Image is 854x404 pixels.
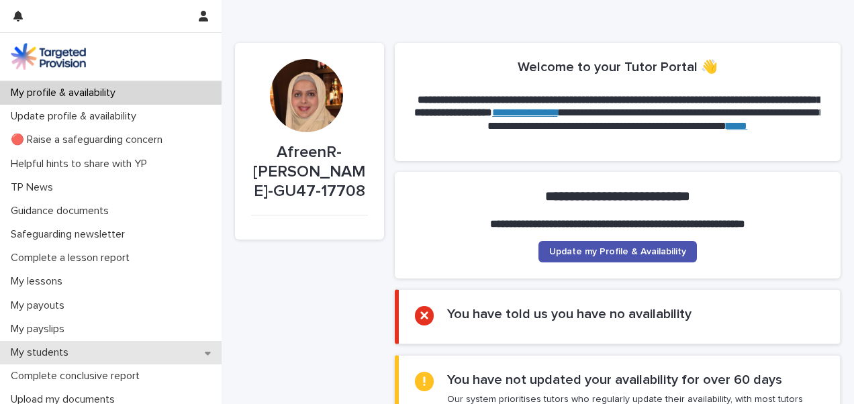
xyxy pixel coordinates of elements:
[5,181,64,194] p: TP News
[447,372,782,388] h2: You have not updated your availability for over 60 days
[5,228,136,241] p: Safeguarding newsletter
[518,59,718,75] h2: Welcome to your Tutor Portal 👋
[538,241,697,262] a: Update my Profile & Availability
[5,370,150,383] p: Complete conclusive report
[5,252,140,264] p: Complete a lesson report
[5,110,147,123] p: Update profile & availability
[5,134,173,146] p: 🔴 Raise a safeguarding concern
[5,87,126,99] p: My profile & availability
[5,323,75,336] p: My payslips
[11,43,86,70] img: M5nRWzHhSzIhMunXDL62
[5,346,79,359] p: My students
[5,299,75,312] p: My payouts
[251,143,368,201] p: AfreenR-[PERSON_NAME]-GU47-17708
[5,205,120,217] p: Guidance documents
[549,247,686,256] span: Update my Profile & Availability
[5,275,73,288] p: My lessons
[447,306,692,322] h2: You have told us you have no availability
[5,158,158,170] p: Helpful hints to share with YP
